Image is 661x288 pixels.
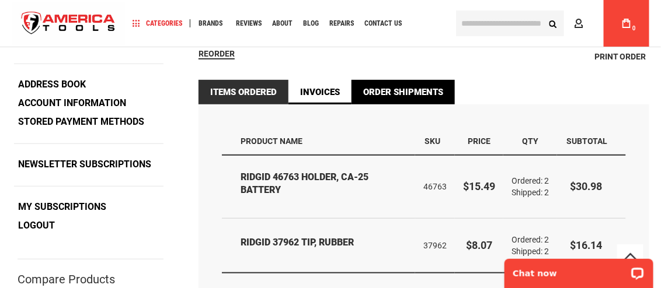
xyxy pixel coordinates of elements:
[557,128,626,155] th: Subtotal
[222,128,415,155] th: Product Name
[497,251,661,288] iframe: LiveChat chat widget
[329,20,354,27] span: Repairs
[14,198,110,216] a: My Subscriptions
[199,49,235,58] span: Reorder
[415,128,455,155] th: SKU
[512,176,544,185] span: Ordered
[463,180,495,192] span: $15.49
[544,235,549,244] span: 2
[466,239,492,251] span: $8.07
[231,16,267,31] a: Reviews
[542,12,564,34] button: Search
[512,235,544,244] span: Ordered
[352,80,455,104] a: Order Shipments
[199,20,222,27] span: Brands
[236,20,262,27] span: Reviews
[193,16,228,31] a: Brands
[364,20,402,27] span: Contact Us
[199,80,288,104] strong: Items Ordered
[133,19,182,27] span: Categories
[14,94,130,112] a: Account Information
[592,48,649,65] a: Print Order
[12,2,125,45] img: America Tools
[14,113,148,131] a: Stored Payment Methods
[512,247,544,256] span: Shipped
[199,49,235,59] a: Reorder
[359,16,407,31] a: Contact Us
[570,180,603,192] span: $30.98
[288,80,352,104] a: Invoices
[298,16,324,31] a: Blog
[127,16,187,31] a: Categories
[303,20,319,27] span: Blog
[272,20,293,27] span: About
[594,52,646,61] span: Print Order
[544,188,549,197] span: 2
[512,188,544,197] span: Shipped
[267,16,298,31] a: About
[544,176,549,185] span: 2
[415,219,455,273] td: 37962
[18,274,115,285] strong: Compare Products
[324,16,359,31] a: Repairs
[415,156,455,219] td: 46763
[241,171,407,198] strong: RIDGID 46763 HOLDER, CA-25 BATTERY
[12,2,125,45] a: store logo
[14,217,59,234] a: Logout
[241,236,407,250] strong: RIDGID 37962 TIP, RUBBER
[14,76,90,93] a: Address Book
[455,128,503,155] th: Price
[14,156,155,173] a: Newsletter Subscriptions
[570,239,603,251] span: $16.14
[503,128,557,155] th: Qty
[544,247,549,256] span: 2
[632,25,636,31] span: 0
